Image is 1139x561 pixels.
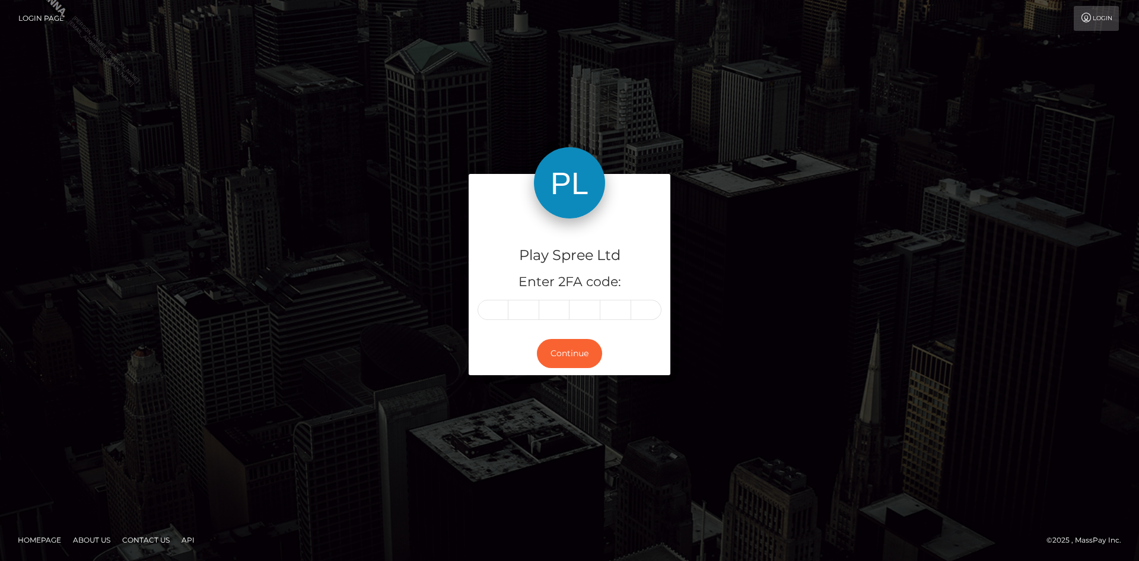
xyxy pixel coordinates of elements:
[117,531,174,549] a: Contact Us
[1074,6,1119,31] a: Login
[478,273,661,291] h5: Enter 2FA code:
[68,531,115,549] a: About Us
[537,339,602,368] button: Continue
[177,531,199,549] a: API
[478,245,661,266] h4: Play Spree Ltd
[13,531,66,549] a: Homepage
[18,6,64,31] a: Login Page
[534,147,605,218] img: Play Spree Ltd
[1046,534,1130,547] div: © 2025 , MassPay Inc.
